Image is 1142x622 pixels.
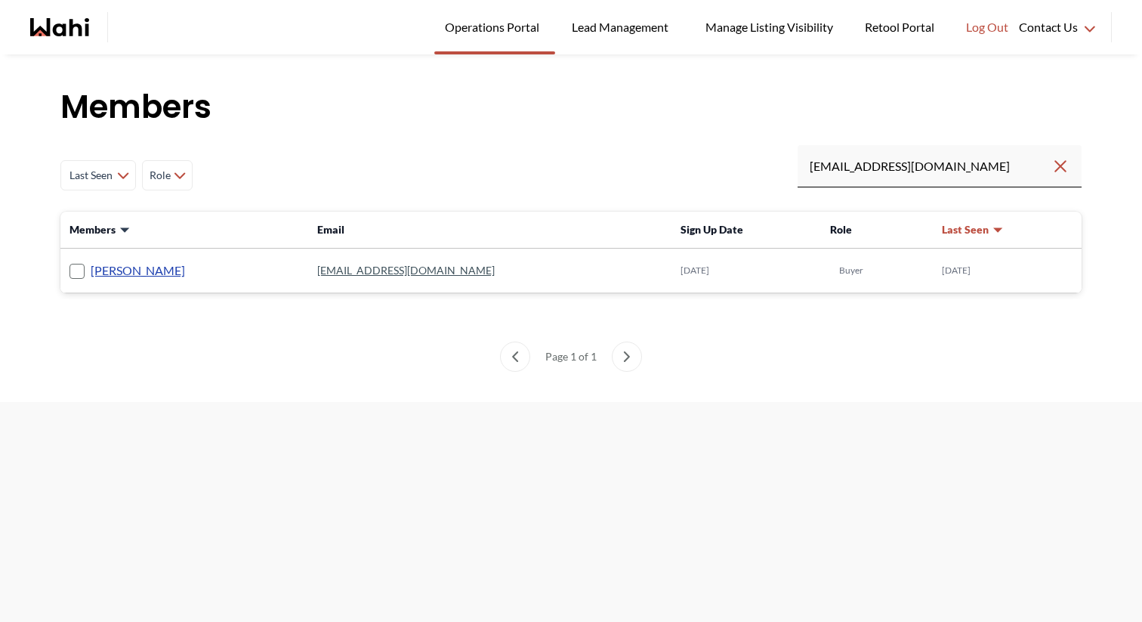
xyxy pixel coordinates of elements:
[933,249,1082,293] td: [DATE]
[69,222,116,237] span: Members
[865,17,939,37] span: Retool Portal
[317,223,344,236] span: Email
[317,264,495,277] a: [EMAIL_ADDRESS][DOMAIN_NAME]
[942,222,1004,237] button: Last Seen
[572,17,674,37] span: Lead Management
[445,17,545,37] span: Operations Portal
[91,261,185,280] a: [PERSON_NAME]
[500,342,530,372] button: previous page
[681,223,743,236] span: Sign Up Date
[30,18,89,36] a: Wahi homepage
[942,222,989,237] span: Last Seen
[60,342,1082,372] nav: Members List pagination
[830,223,852,236] span: Role
[60,85,1082,130] h1: Members
[701,17,838,37] span: Manage Listing Visibility
[69,222,131,237] button: Members
[67,162,114,189] span: Last Seen
[1051,153,1069,180] button: Clear search
[149,162,171,189] span: Role
[671,249,821,293] td: [DATE]
[539,342,603,372] div: Page 1 of 1
[810,153,1051,180] input: Search input
[839,265,863,277] span: Buyer
[612,342,642,372] button: next page
[966,17,1008,37] span: Log Out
